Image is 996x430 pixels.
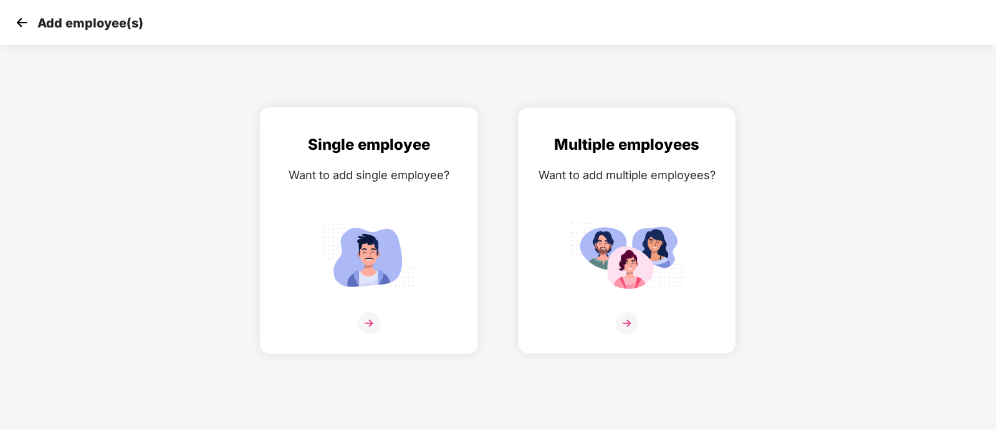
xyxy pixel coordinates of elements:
img: svg+xml;base64,PHN2ZyB4bWxucz0iaHR0cDovL3d3dy53My5vcmcvMjAwMC9zdmciIGlkPSJNdWx0aXBsZV9lbXBsb3llZS... [571,218,683,296]
div: Want to add single employee? [273,166,465,184]
div: Multiple employees [531,133,723,157]
img: svg+xml;base64,PHN2ZyB4bWxucz0iaHR0cDovL3d3dy53My5vcmcvMjAwMC9zdmciIHdpZHRoPSIzMCIgaGVpZ2h0PSIzMC... [12,13,31,32]
div: Single employee [273,133,465,157]
div: Want to add multiple employees? [531,166,723,184]
p: Add employee(s) [37,16,143,31]
img: svg+xml;base64,PHN2ZyB4bWxucz0iaHR0cDovL3d3dy53My5vcmcvMjAwMC9zdmciIHdpZHRoPSIzNiIgaGVpZ2h0PSIzNi... [616,312,638,335]
img: svg+xml;base64,PHN2ZyB4bWxucz0iaHR0cDovL3d3dy53My5vcmcvMjAwMC9zdmciIHdpZHRoPSIzNiIgaGVpZ2h0PSIzNi... [358,312,380,335]
img: svg+xml;base64,PHN2ZyB4bWxucz0iaHR0cDovL3d3dy53My5vcmcvMjAwMC9zdmciIGlkPSJTaW5nbGVfZW1wbG95ZWUiIH... [313,218,425,296]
